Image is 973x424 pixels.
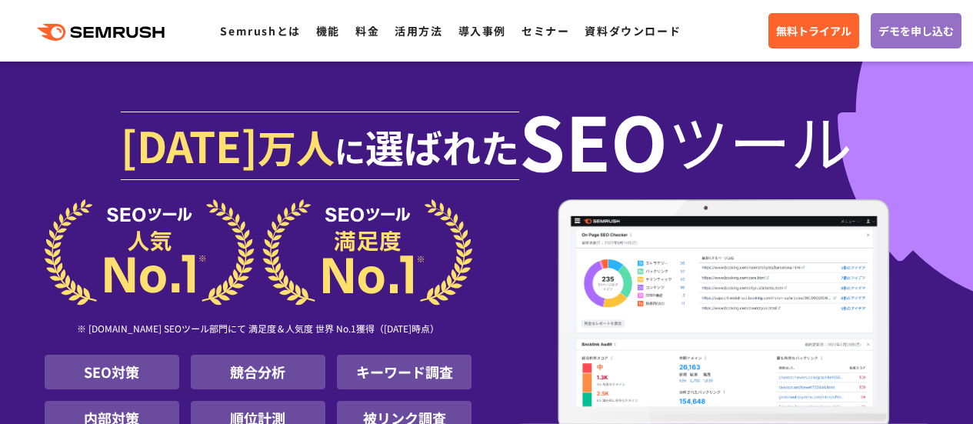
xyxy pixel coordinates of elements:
span: [DATE] [121,114,258,175]
span: に [335,128,365,172]
span: ツール [668,109,852,171]
a: 導入事例 [458,23,506,38]
a: セミナー [521,23,569,38]
span: 無料トライアル [776,22,851,39]
div: ※ [DOMAIN_NAME] SEOツール部門にて 満足度＆人気度 世界 No.1獲得（[DATE]時点） [45,305,472,355]
span: 選ばれた [365,119,519,174]
a: 無料トライアル [768,13,859,48]
span: SEO [519,109,668,171]
a: 活用方法 [395,23,442,38]
li: SEO対策 [45,355,179,389]
a: Semrushとは [220,23,300,38]
a: デモを申し込む [871,13,961,48]
li: キーワード調査 [337,355,472,389]
a: 機能 [316,23,340,38]
a: 料金 [355,23,379,38]
a: 資料ダウンロード [585,23,681,38]
span: デモを申し込む [878,22,954,39]
span: 万人 [258,119,335,174]
li: 競合分析 [191,355,325,389]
